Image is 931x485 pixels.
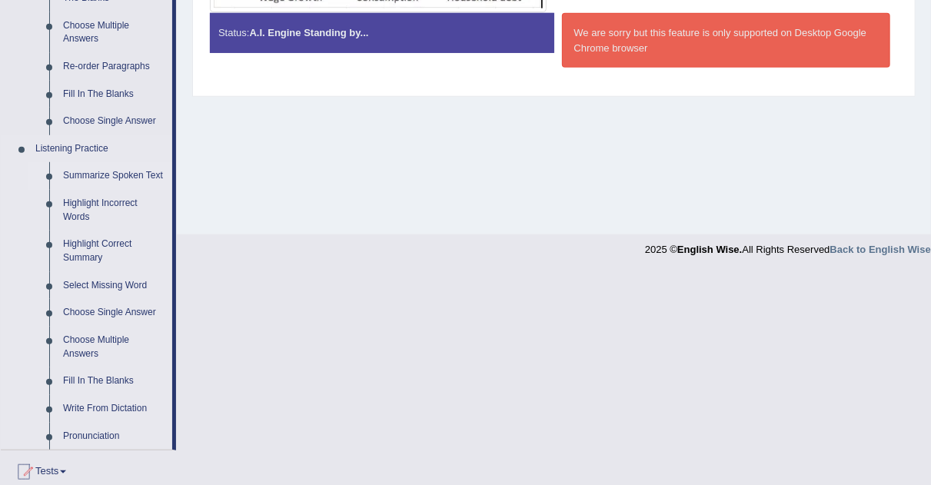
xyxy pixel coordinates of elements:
[56,272,172,300] a: Select Missing Word
[56,423,172,450] a: Pronunciation
[56,367,172,395] a: Fill In The Blanks
[56,231,172,271] a: Highlight Correct Summary
[56,327,172,367] a: Choose Multiple Answers
[56,108,172,135] a: Choose Single Answer
[830,244,931,255] a: Back to English Wise
[56,190,172,231] a: Highlight Incorrect Words
[56,162,172,190] a: Summarize Spoken Text
[28,135,172,163] a: Listening Practice
[562,13,891,67] div: We are sorry but this feature is only supported on Desktop Google Chrome browser
[56,299,172,327] a: Choose Single Answer
[249,27,368,38] strong: A.I. Engine Standing by...
[56,53,172,81] a: Re-order Paragraphs
[677,244,742,255] strong: English Wise.
[56,12,172,53] a: Choose Multiple Answers
[56,81,172,108] a: Fill In The Blanks
[645,234,931,257] div: 2025 © All Rights Reserved
[210,13,554,52] div: Status:
[56,395,172,423] a: Write From Dictation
